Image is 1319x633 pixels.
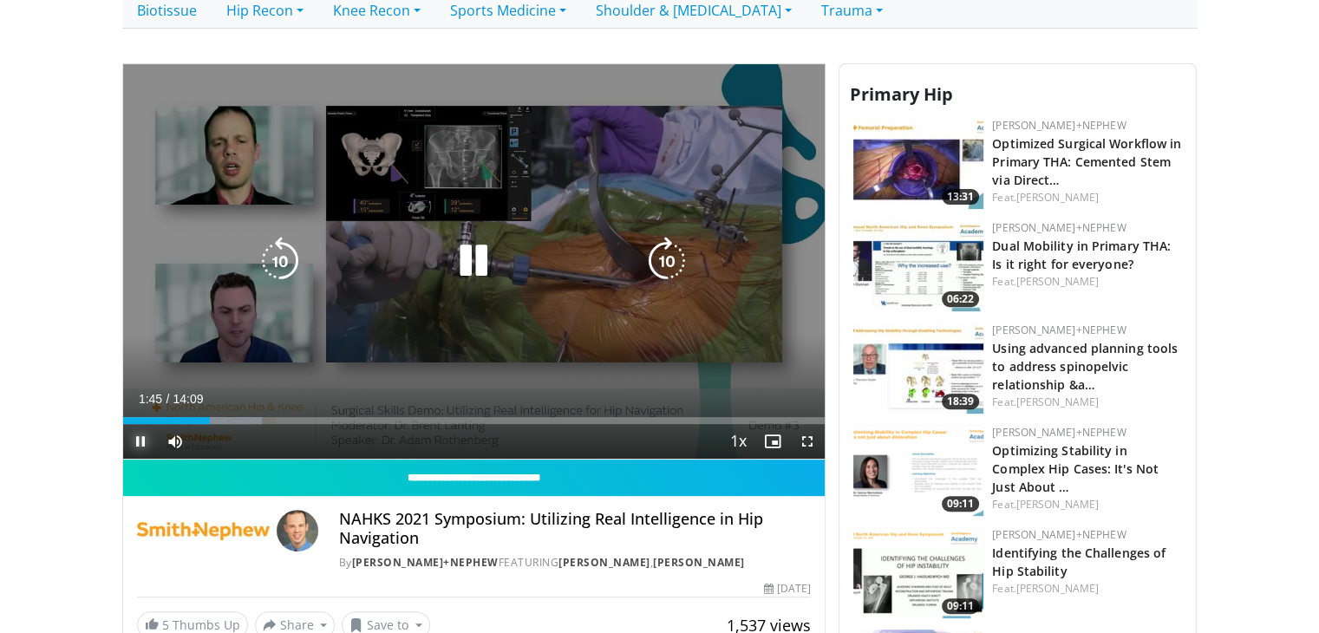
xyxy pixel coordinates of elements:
span: 09:11 [942,598,979,614]
a: [PERSON_NAME] [558,555,650,570]
video-js: Video Player [123,64,826,460]
button: Playback Rate [721,424,755,459]
a: 09:11 [853,527,983,618]
span: 09:11 [942,496,979,512]
img: Smith+Nephew [137,510,270,551]
div: Feat. [992,274,1182,290]
a: [PERSON_NAME]+Nephew [992,527,1126,542]
div: By FEATURING , [339,555,811,571]
a: Optimizing Stability in Complex Hip Cases: It's Not Just About … [992,442,1159,495]
a: [PERSON_NAME] [1016,581,1099,596]
a: [PERSON_NAME] [1016,497,1099,512]
div: [DATE] [764,581,811,597]
span: 1:45 [139,392,162,406]
a: 06:22 [853,220,983,311]
button: Enable picture-in-picture mode [755,424,790,459]
span: 13:31 [942,189,979,205]
div: Feat. [992,497,1182,512]
span: 18:39 [942,394,979,409]
div: Feat. [992,190,1182,206]
a: [PERSON_NAME] [1016,274,1099,289]
a: [PERSON_NAME]+Nephew [992,425,1126,440]
h4: NAHKS 2021 Symposium: Utilizing Real Intelligence in Hip Navigation [339,510,811,547]
a: Optimized Surgical Workflow in Primary THA: Cemented Stem via Direct… [992,135,1181,188]
a: Identifying the Challenges of Hip Stability [992,545,1166,579]
a: [PERSON_NAME]+Nephew [352,555,499,570]
img: 2cca93f5-0e0f-48d9-bc69-7394755c39ca.png.150x105_q85_crop-smart_upscale.png [853,425,983,516]
a: 09:11 [853,425,983,516]
a: [PERSON_NAME]+Nephew [992,118,1126,133]
div: Feat. [992,581,1182,597]
img: ca45bebe-5fc4-4b9b-9513-8f91197adb19.150x105_q85_crop-smart_upscale.jpg [853,220,983,311]
span: Primary Hip [850,82,953,106]
a: [PERSON_NAME]+Nephew [992,220,1126,235]
a: [PERSON_NAME] [653,555,745,570]
a: 18:39 [853,323,983,414]
a: [PERSON_NAME]+Nephew [992,323,1126,337]
a: [PERSON_NAME] [1016,190,1099,205]
a: [PERSON_NAME] [1016,395,1099,409]
span: 06:22 [942,291,979,307]
div: Feat. [992,395,1182,410]
span: / [167,392,170,406]
a: Using advanced planning tools to address spinopelvic relationship &a… [992,340,1178,393]
a: 13:31 [853,118,983,209]
button: Pause [123,424,158,459]
img: 0fcfa1b5-074a-41e4-bf3d-4df9b2562a6c.150x105_q85_crop-smart_upscale.jpg [853,118,983,209]
button: Mute [158,424,193,459]
span: 14:09 [173,392,203,406]
a: Dual Mobility in Primary THA: Is it right for everyone? [992,238,1171,272]
button: Fullscreen [790,424,825,459]
div: Progress Bar [123,417,826,424]
span: 5 [162,617,169,633]
img: 781415e3-4312-4b44-b91f-90f5dce49941.150x105_q85_crop-smart_upscale.jpg [853,323,983,414]
img: Avatar [277,510,318,551]
img: df5ab57a-2095-467a-91fc-636b3abea1f8.png.150x105_q85_crop-smart_upscale.png [853,527,983,618]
